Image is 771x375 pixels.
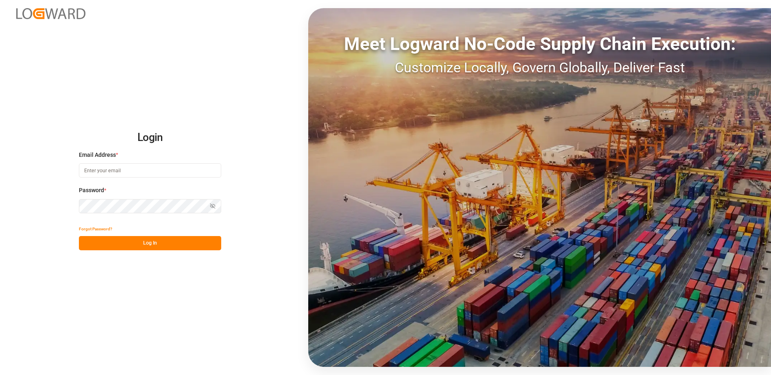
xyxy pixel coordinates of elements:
[79,222,112,236] button: Forgot Password?
[16,8,85,19] img: Logward_new_orange.png
[79,163,221,178] input: Enter your email
[79,125,221,151] h2: Login
[79,236,221,250] button: Log In
[79,151,116,159] span: Email Address
[79,186,104,195] span: Password
[308,57,771,78] div: Customize Locally, Govern Globally, Deliver Fast
[308,30,771,57] div: Meet Logward No-Code Supply Chain Execution:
